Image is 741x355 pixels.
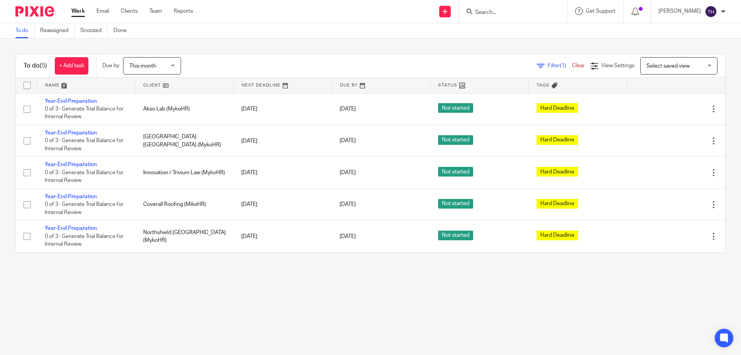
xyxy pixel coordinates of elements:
[340,202,356,207] span: [DATE]
[601,63,634,68] span: View Settings
[340,234,356,239] span: [DATE]
[438,167,473,177] span: Not started
[45,138,123,152] span: 0 of 3 · Generate Trial Balance for Internal Review
[45,162,97,167] a: Year-End Preparation
[340,138,356,144] span: [DATE]
[45,106,123,120] span: 0 of 3 · Generate Trial Balance for Internal Review
[233,189,332,220] td: [DATE]
[536,103,578,113] span: Hard Deadline
[96,7,109,15] a: Email
[438,199,473,209] span: Not started
[536,199,578,209] span: Hard Deadline
[40,23,74,38] a: Reassigned
[121,7,138,15] a: Clients
[102,62,119,70] p: Due by
[233,125,332,156] td: [DATE]
[113,23,132,38] a: Done
[40,63,47,69] span: (5)
[560,63,566,68] span: (1)
[135,125,234,156] td: [GEOGRAPHIC_DATA] [GEOGRAPHIC_DATA] (MykoHR)
[135,157,234,189] td: Innovation / Trivium Law (MykoHR)
[55,57,88,75] a: + Add task
[233,157,332,189] td: [DATE]
[233,93,332,125] td: [DATE]
[658,7,701,15] p: [PERSON_NAME]
[129,63,156,69] span: This month
[135,221,234,252] td: Northshield [GEOGRAPHIC_DATA] (MykoHR)
[135,93,234,125] td: Akso Lab (MykoHR)
[536,167,578,177] span: Hard Deadline
[340,106,356,112] span: [DATE]
[71,7,85,15] a: Work
[45,170,123,183] span: 0 of 3 · Generate Trial Balance for Internal Review
[233,221,332,252] td: [DATE]
[149,7,162,15] a: Team
[438,135,473,145] span: Not started
[45,226,97,231] a: Year-End Preparation
[174,7,193,15] a: Reports
[24,62,47,70] h1: To do
[45,99,97,104] a: Year-End Preparation
[45,202,123,215] span: 0 of 3 · Generate Trial Balance for Internal Review
[15,23,34,38] a: To do
[572,63,585,68] a: Clear
[586,8,616,14] span: Get Support
[135,189,234,220] td: Coverall Roofing (MikoHR)
[536,135,578,145] span: Hard Deadline
[45,234,123,247] span: 0 of 3 · Generate Trial Balance for Internal Review
[340,170,356,175] span: [DATE]
[15,6,54,17] img: Pixie
[548,63,572,68] span: Filter
[438,231,473,240] span: Not started
[705,5,717,18] img: svg%3E
[536,83,550,87] span: Tags
[474,9,544,16] input: Search
[438,103,473,113] span: Not started
[45,194,97,199] a: Year-End Preparation
[536,231,578,240] span: Hard Deadline
[646,63,690,69] span: Select saved view
[45,130,97,136] a: Year-End Preparation
[80,23,108,38] a: Snoozed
